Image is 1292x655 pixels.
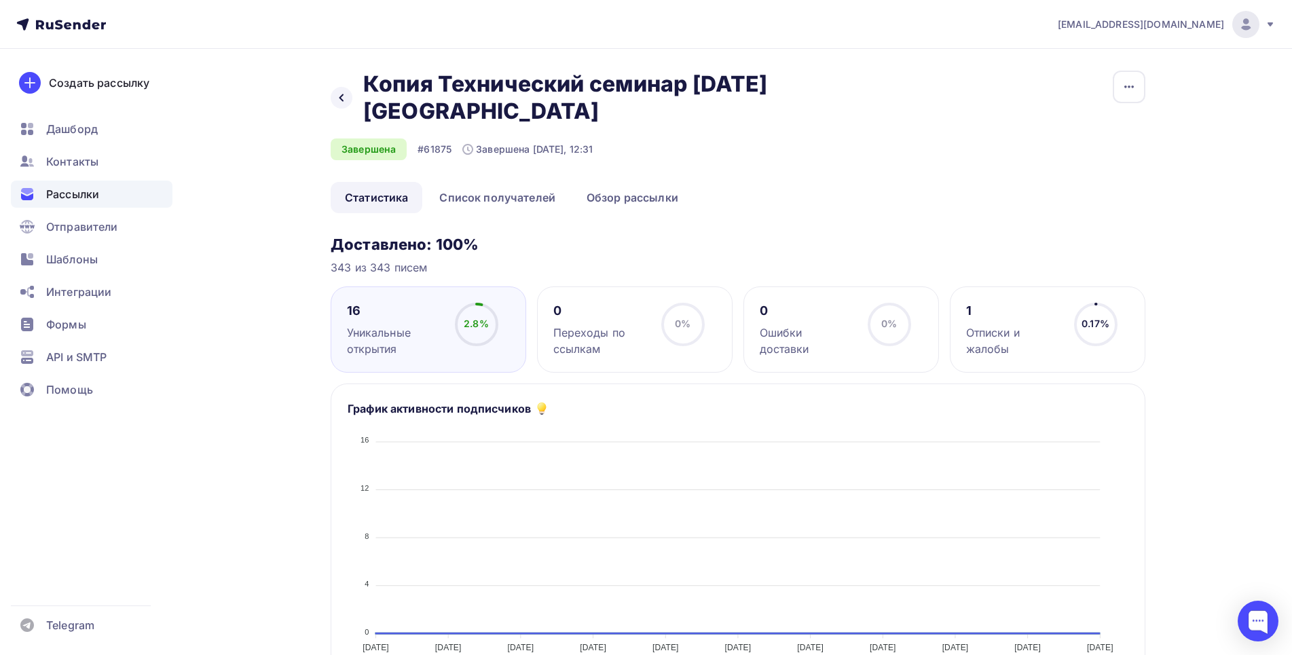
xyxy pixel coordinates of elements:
[425,182,570,213] a: Список получателей
[725,643,752,652] tspan: [DATE]
[361,436,369,444] tspan: 16
[675,318,690,329] span: 0%
[760,303,855,319] div: 0
[331,259,1145,276] div: 343 из 343 писем
[331,182,422,213] a: Статистика
[508,643,534,652] tspan: [DATE]
[652,643,679,652] tspan: [DATE]
[435,643,462,652] tspan: [DATE]
[870,643,896,652] tspan: [DATE]
[46,284,111,300] span: Интеграции
[11,148,172,175] a: Контакты
[942,643,969,652] tspan: [DATE]
[553,324,649,357] div: Переходы по ссылкам
[11,213,172,240] a: Отправители
[46,186,99,202] span: Рассылки
[1087,643,1113,652] tspan: [DATE]
[1014,643,1041,652] tspan: [DATE]
[347,324,443,357] div: Уникальные открытия
[11,115,172,143] a: Дашборд
[572,182,693,213] a: Обзор рассылки
[966,303,1062,319] div: 1
[365,628,369,636] tspan: 0
[46,251,98,267] span: Шаблоны
[46,153,98,170] span: Контакты
[46,316,86,333] span: Формы
[365,580,369,588] tspan: 4
[966,324,1062,357] div: Отписки и жалобы
[11,311,172,338] a: Формы
[347,303,443,319] div: 16
[363,71,773,125] h2: Копия Технический семинар [DATE] [GEOGRAPHIC_DATA]
[363,643,389,652] tspan: [DATE]
[797,643,824,652] tspan: [DATE]
[760,324,855,357] div: Ошибки доставки
[331,235,1145,254] h3: Доставлено: 100%
[580,643,606,652] tspan: [DATE]
[1058,18,1224,31] span: [EMAIL_ADDRESS][DOMAIN_NAME]
[464,318,489,329] span: 2.8%
[348,400,531,417] h5: График активности подписчиков
[365,532,369,540] tspan: 8
[11,181,172,208] a: Рассылки
[49,75,149,91] div: Создать рассылку
[361,484,369,492] tspan: 12
[418,143,451,156] div: #61875
[553,303,649,319] div: 0
[46,349,107,365] span: API и SMTP
[881,318,897,329] span: 0%
[46,121,98,137] span: Дашборд
[462,143,593,156] div: Завершена [DATE], 12:31
[11,246,172,273] a: Шаблоны
[46,617,94,633] span: Telegram
[46,381,93,398] span: Помощь
[1058,11,1276,38] a: [EMAIL_ADDRESS][DOMAIN_NAME]
[1082,318,1109,329] span: 0.17%
[331,138,407,160] div: Завершена
[46,219,118,235] span: Отправители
